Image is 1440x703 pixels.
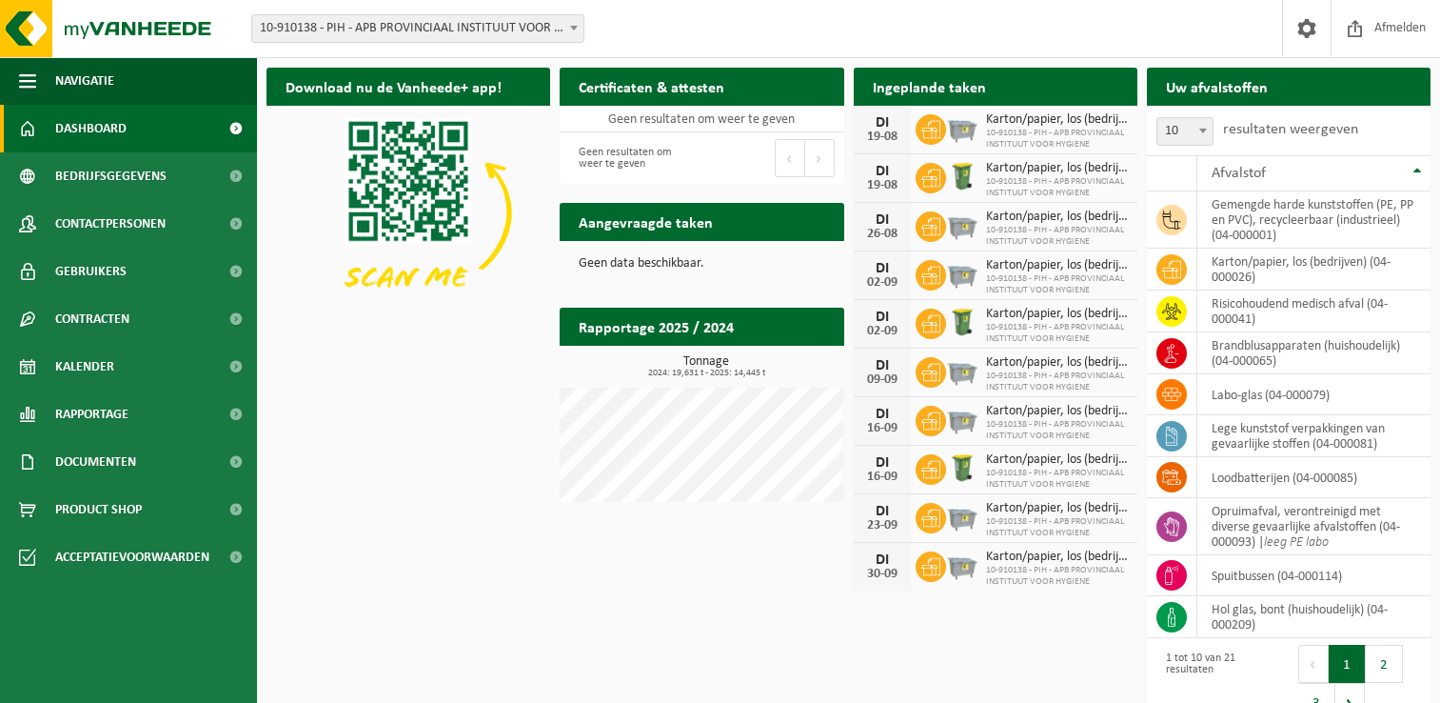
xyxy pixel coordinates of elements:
div: DI [863,358,901,373]
span: Karton/papier, los (bedrijven) [986,307,1128,322]
span: 10-910138 - PIH - APB PROVINCIAAL INSTITUUT VOOR HYGIENE [986,273,1128,296]
h2: Uw afvalstoffen [1147,68,1287,105]
button: Previous [775,139,805,177]
span: 10-910138 - PIH - APB PROVINCIAAL INSTITUUT VOOR HYGIENE - ANTWERPEN [251,14,584,43]
div: 16-09 [863,422,901,435]
span: 10-910138 - PIH - APB PROVINCIAAL INSTITUUT VOOR HYGIENE [986,176,1128,199]
p: Geen data beschikbaar. [579,257,824,271]
h2: Certificaten & attesten [560,68,743,105]
div: Geen resultaten om weer te geven [569,137,692,179]
img: WB-2500-GAL-GY-01 [946,354,978,387]
span: Karton/papier, los (bedrijven) [986,550,1128,565]
td: loodbatterijen (04-000085) [1197,457,1430,498]
span: Acceptatievoorwaarden [55,533,209,581]
span: Contactpersonen [55,200,166,248]
span: Afvalstof [1212,166,1266,181]
span: 10-910138 - PIH - APB PROVINCIAAL INSTITUUT VOOR HYGIENE [986,565,1128,588]
span: 10-910138 - PIH - APB PROVINCIAAL INSTITUUT VOOR HYGIENE [986,468,1128,491]
h3: Tonnage [569,355,843,378]
div: 02-09 [863,276,901,290]
td: spuitbussen (04-000114) [1197,555,1430,596]
img: WB-0240-HPE-GN-50 [946,160,978,192]
div: DI [863,164,901,179]
span: Rapportage [55,391,128,438]
td: opruimafval, verontreinigd met diverse gevaarlijke afvalstoffen (04-000093) | [1197,498,1430,555]
img: WB-2500-GAL-GY-01 [946,111,978,144]
div: 30-09 [863,568,901,581]
span: Karton/papier, los (bedrijven) [986,404,1128,419]
span: 10-910138 - PIH - APB PROVINCIAAL INSTITUUT VOOR HYGIENE [986,322,1128,345]
div: 09-09 [863,373,901,387]
div: 02-09 [863,325,901,338]
td: brandblusapparaten (huishoudelijk) (04-000065) [1197,332,1430,374]
img: WB-2500-GAL-GY-01 [946,257,978,290]
span: Karton/papier, los (bedrijven) [986,210,1128,225]
img: WB-2500-GAL-GY-01 [946,549,978,581]
span: Contracten [55,295,129,343]
span: Dashboard [55,105,127,152]
span: Gebruikers [55,248,127,295]
td: Geen resultaten om weer te geven [560,106,843,132]
h2: Download nu de Vanheede+ app! [266,68,521,105]
img: Download de VHEPlus App [266,106,550,319]
img: WB-0240-HPE-GN-50 [946,452,978,484]
td: karton/papier, los (bedrijven) (04-000026) [1197,249,1430,291]
h2: Aangevraagde taken [560,203,732,240]
a: Bekijk rapportage [702,345,842,383]
div: DI [863,212,901,228]
span: Bedrijfsgegevens [55,152,167,200]
button: Previous [1298,645,1329,683]
span: Karton/papier, los (bedrijven) [986,501,1128,516]
span: 10-910138 - PIH - APB PROVINCIAAL INSTITUUT VOOR HYGIENE [986,419,1128,442]
img: WB-2500-GAL-GY-01 [946,209,978,241]
img: WB-2500-GAL-GY-01 [946,500,978,532]
td: gemengde harde kunststoffen (PE, PP en PVC), recycleerbaar (industrieel) (04-000001) [1197,191,1430,249]
img: WB-0240-HPE-GN-50 [946,306,978,338]
div: DI [863,310,901,325]
label: resultaten weergeven [1223,122,1358,137]
div: 26-08 [863,228,901,241]
img: WB-2500-GAL-GY-01 [946,403,978,435]
i: leeg PE labo [1264,535,1329,550]
span: 10 [1157,118,1213,145]
span: 10-910138 - PIH - APB PROVINCIAAL INSTITUUT VOOR HYGIENE [986,128,1128,151]
td: risicohoudend medisch afval (04-000041) [1197,291,1430,332]
span: Karton/papier, los (bedrijven) [986,112,1128,128]
span: Product Shop [55,486,142,533]
div: DI [863,504,901,519]
span: 10-910138 - PIH - APB PROVINCIAAL INSTITUUT VOOR HYGIENE - ANTWERPEN [252,15,583,42]
div: 19-08 [863,179,901,192]
span: 10-910138 - PIH - APB PROVINCIAAL INSTITUUT VOOR HYGIENE [986,516,1128,539]
div: 16-09 [863,471,901,484]
td: hol glas, bont (huishoudelijk) (04-000209) [1197,596,1430,638]
span: Karton/papier, los (bedrijven) [986,258,1128,273]
span: Karton/papier, los (bedrijven) [986,355,1128,371]
span: Documenten [55,438,136,486]
div: DI [863,115,901,131]
span: 10-910138 - PIH - APB PROVINCIAAL INSTITUUT VOOR HYGIENE [986,225,1128,248]
h2: Ingeplande taken [854,68,1005,105]
td: labo-glas (04-000079) [1197,374,1430,415]
div: 19-08 [863,131,901,144]
span: Kalender [55,343,114,391]
button: 2 [1366,645,1403,683]
div: DI [863,455,901,471]
div: 23-09 [863,519,901,532]
button: Next [805,139,835,177]
span: 2024: 19,631 t - 2025: 14,445 t [569,369,843,378]
span: Navigatie [55,57,114,105]
button: 1 [1329,645,1366,683]
span: Karton/papier, los (bedrijven) [986,161,1128,176]
div: DI [863,407,901,422]
div: DI [863,261,901,276]
h2: Rapportage 2025 / 2024 [560,308,753,345]
span: 10 [1156,117,1213,146]
td: lege kunststof verpakkingen van gevaarlijke stoffen (04-000081) [1197,415,1430,457]
div: DI [863,552,901,568]
span: Karton/papier, los (bedrijven) [986,452,1128,468]
span: 10-910138 - PIH - APB PROVINCIAAL INSTITUUT VOOR HYGIENE [986,371,1128,393]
